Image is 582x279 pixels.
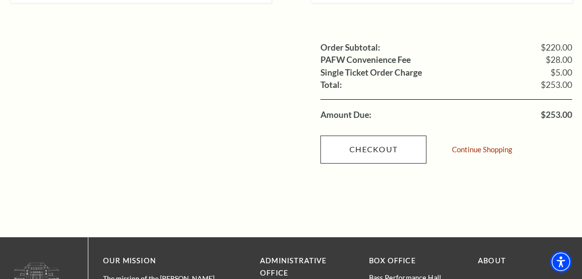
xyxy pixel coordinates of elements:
[320,81,342,89] label: Total:
[550,251,572,273] div: Accessibility Menu
[369,255,463,267] p: BOX OFFICE
[320,68,422,77] label: Single Ticket Order Charge
[478,256,506,265] a: About
[320,56,411,64] label: PAFW Convenience Fee
[103,255,226,267] p: OUR MISSION
[320,43,380,52] label: Order Subtotal:
[320,136,426,163] a: Checkout
[546,56,572,64] span: $28.00
[541,43,572,52] span: $220.00
[320,111,371,119] label: Amount Due:
[452,146,512,153] a: Continue Shopping
[551,68,572,77] span: $5.00
[541,81,572,89] span: $253.00
[541,111,572,119] span: $253.00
